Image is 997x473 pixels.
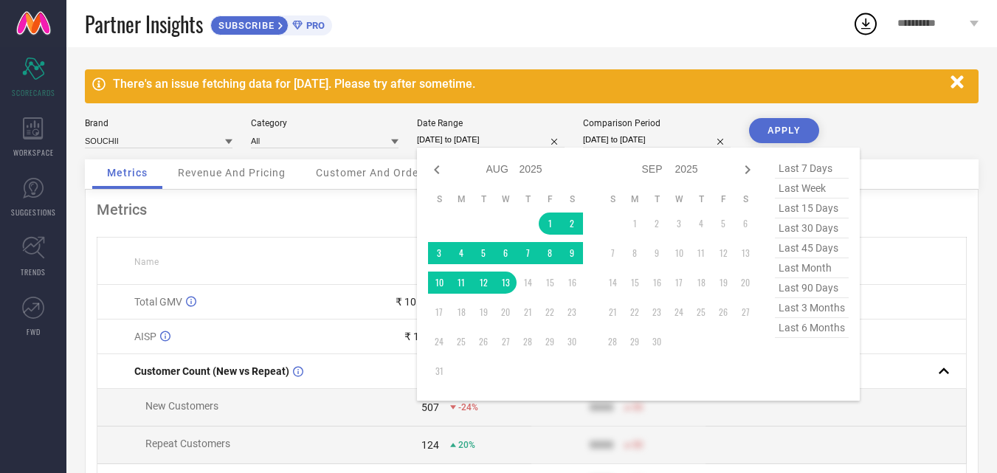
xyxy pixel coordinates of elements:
td: Sun Aug 24 2025 [428,331,450,353]
td: Wed Sep 10 2025 [668,242,690,264]
td: Sun Aug 03 2025 [428,242,450,264]
td: Thu Sep 04 2025 [690,213,712,235]
td: Tue Sep 02 2025 [646,213,668,235]
td: Fri Sep 05 2025 [712,213,734,235]
div: 9999 [590,439,613,451]
th: Friday [712,193,734,205]
td: Fri Aug 29 2025 [539,331,561,353]
td: Wed Aug 27 2025 [494,331,517,353]
td: Thu Aug 28 2025 [517,331,539,353]
span: last 45 days [775,238,849,258]
td: Tue Sep 16 2025 [646,272,668,294]
span: last 90 days [775,278,849,298]
span: WORKSPACE [13,147,54,158]
div: 124 [421,439,439,451]
th: Sunday [428,193,450,205]
div: Brand [85,118,232,128]
div: Metrics [97,201,967,218]
td: Wed Aug 20 2025 [494,301,517,323]
div: Next month [739,161,756,179]
div: ₹ 10.77 L [396,296,439,308]
span: TRENDS [21,266,46,277]
div: Open download list [852,10,879,37]
td: Sun Sep 28 2025 [601,331,624,353]
th: Monday [450,193,472,205]
span: last 6 months [775,318,849,338]
td: Mon Sep 22 2025 [624,301,646,323]
button: APPLY [749,118,819,143]
td: Mon Sep 01 2025 [624,213,646,235]
span: Repeat Customers [145,438,230,449]
td: Mon Sep 15 2025 [624,272,646,294]
div: There's an issue fetching data for [DATE]. Please try after sometime. [113,77,943,91]
td: Fri Aug 08 2025 [539,242,561,264]
span: Name [134,257,159,267]
a: SUBSCRIBEPRO [210,12,332,35]
th: Saturday [734,193,756,205]
td: Sat Aug 30 2025 [561,331,583,353]
span: SUGGESTIONS [11,207,56,218]
td: Sat Sep 27 2025 [734,301,756,323]
td: Sat Sep 13 2025 [734,242,756,264]
td: Tue Sep 09 2025 [646,242,668,264]
td: Mon Aug 18 2025 [450,301,472,323]
td: Sun Sep 21 2025 [601,301,624,323]
td: Wed Sep 24 2025 [668,301,690,323]
div: 507 [421,401,439,413]
span: SUBSCRIBE [211,20,278,31]
td: Mon Aug 11 2025 [450,272,472,294]
th: Wednesday [668,193,690,205]
span: AISP [134,331,156,342]
td: Tue Aug 05 2025 [472,242,494,264]
td: Tue Sep 23 2025 [646,301,668,323]
td: Sun Aug 10 2025 [428,272,450,294]
td: Sun Sep 14 2025 [601,272,624,294]
input: Select date range [417,132,565,148]
span: 20% [458,440,475,450]
div: Date Range [417,118,565,128]
td: Fri Aug 22 2025 [539,301,561,323]
div: ₹ 1,409 [404,331,439,342]
td: Thu Aug 07 2025 [517,242,539,264]
td: Tue Sep 30 2025 [646,331,668,353]
th: Tuesday [472,193,494,205]
td: Sun Aug 17 2025 [428,301,450,323]
td: Mon Sep 29 2025 [624,331,646,353]
div: Previous month [428,161,446,179]
td: Wed Aug 06 2025 [494,242,517,264]
span: Metrics [107,167,148,179]
span: Revenue And Pricing [178,167,286,179]
span: -24% [458,402,478,412]
th: Tuesday [646,193,668,205]
th: Sunday [601,193,624,205]
th: Monday [624,193,646,205]
td: Fri Sep 12 2025 [712,242,734,264]
th: Saturday [561,193,583,205]
th: Thursday [517,193,539,205]
td: Wed Sep 03 2025 [668,213,690,235]
td: Tue Aug 19 2025 [472,301,494,323]
span: New Customers [145,400,218,412]
span: Total GMV [134,296,182,308]
span: SCORECARDS [12,87,55,98]
td: Sat Sep 20 2025 [734,272,756,294]
span: FWD [27,326,41,337]
span: 50 [632,440,643,450]
span: last 30 days [775,218,849,238]
td: Thu Sep 11 2025 [690,242,712,264]
td: Fri Sep 26 2025 [712,301,734,323]
td: Sat Aug 16 2025 [561,272,583,294]
td: Wed Aug 13 2025 [494,272,517,294]
span: 50 [632,402,643,412]
th: Friday [539,193,561,205]
td: Sat Aug 02 2025 [561,213,583,235]
span: last week [775,179,849,198]
span: last 7 days [775,159,849,179]
td: Tue Aug 26 2025 [472,331,494,353]
td: Mon Aug 25 2025 [450,331,472,353]
td: Thu Sep 18 2025 [690,272,712,294]
td: Fri Aug 15 2025 [539,272,561,294]
span: PRO [303,20,325,31]
td: Sat Aug 23 2025 [561,301,583,323]
span: last month [775,258,849,278]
